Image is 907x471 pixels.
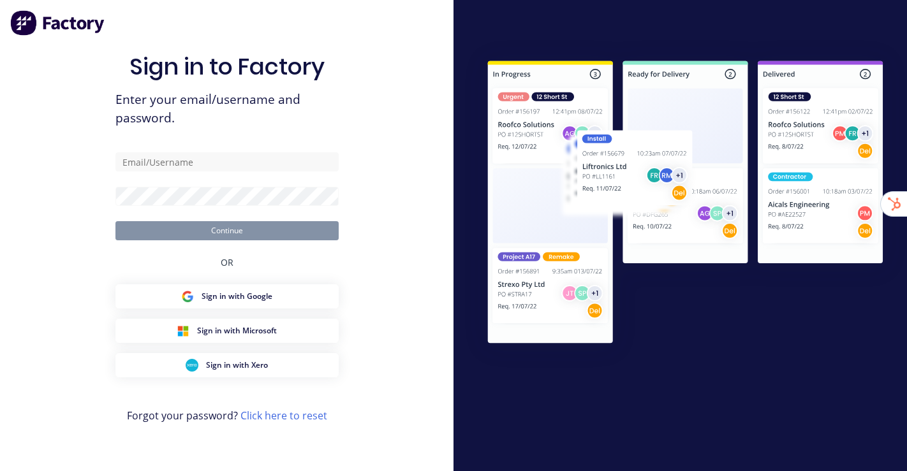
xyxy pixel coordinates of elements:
input: Email/Username [115,152,339,171]
span: Sign in with Google [202,291,272,302]
img: Microsoft Sign in [177,324,189,337]
img: Google Sign in [181,290,194,303]
button: Google Sign inSign in with Google [115,284,339,308]
img: Xero Sign in [186,359,198,372]
img: Factory [10,10,106,36]
span: Sign in with Xero [206,359,268,371]
h1: Sign in to Factory [129,53,325,80]
div: OR [221,240,233,284]
button: Microsoft Sign inSign in with Microsoft [115,319,339,343]
span: Enter your email/username and password. [115,91,339,127]
a: Click here to reset [240,409,327,423]
button: Continue [115,221,339,240]
img: Sign in [464,39,907,369]
span: Forgot your password? [127,408,327,423]
button: Xero Sign inSign in with Xero [115,353,339,377]
span: Sign in with Microsoft [197,325,277,337]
